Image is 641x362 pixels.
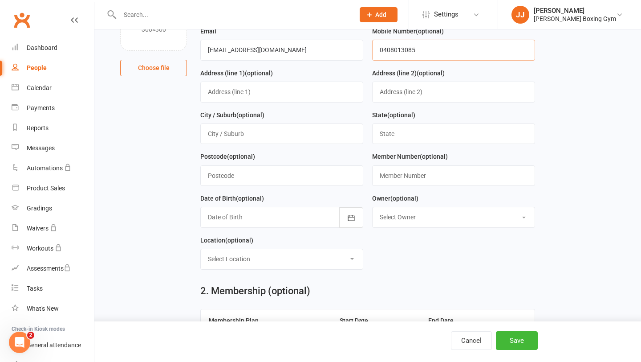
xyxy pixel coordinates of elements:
[511,6,529,24] div: JJ
[200,82,363,102] input: Address (line 1)
[27,84,52,91] div: Calendar
[200,26,216,36] label: Email
[451,331,492,350] button: Cancel
[372,152,448,161] label: Member Number
[12,259,94,279] a: Assessments
[387,111,415,119] spang: (optional)
[27,64,47,71] div: People
[12,78,94,98] a: Calendar
[11,9,33,31] a: Clubworx
[27,44,57,51] div: Dashboard
[12,299,94,319] a: What's New
[372,82,535,102] input: Address (line 2)
[420,153,448,160] spang: (optional)
[372,40,535,60] input: Mobile Number
[420,309,503,332] th: End Date
[534,7,616,15] div: [PERSON_NAME]
[200,110,264,120] label: City / Suburb
[372,193,418,203] label: Owner
[9,332,30,353] iframe: Intercom live chat
[12,279,94,299] a: Tasks
[12,239,94,259] a: Workouts
[12,58,94,78] a: People
[12,335,94,355] a: General attendance kiosk mode
[200,165,363,186] input: Postcode
[12,198,94,218] a: Gradings
[372,26,444,36] label: Mobile Number
[227,153,255,160] spang: (optional)
[417,70,445,77] spang: (optional)
[117,8,348,21] input: Search...
[201,309,332,332] th: Membership Plan
[27,265,71,272] div: Assessments
[236,195,264,202] spang: (optional)
[375,11,386,18] span: Add
[27,165,63,172] div: Automations
[372,123,535,144] input: State
[200,193,264,203] label: Date of Birth
[200,123,363,144] input: City / Suburb
[200,68,273,78] label: Address (line 1)
[372,110,415,120] label: State
[27,285,43,292] div: Tasks
[372,68,445,78] label: Address (line 2)
[27,225,49,232] div: Waivers
[200,152,255,161] label: Postcode
[27,124,49,132] div: Reports
[245,70,273,77] spang: (optional)
[12,218,94,239] a: Waivers
[12,118,94,138] a: Reports
[12,38,94,58] a: Dashboard
[27,185,65,192] div: Product Sales
[27,205,52,212] div: Gradings
[332,309,420,332] th: Start Date
[12,98,94,118] a: Payments
[27,332,34,339] span: 2
[200,235,253,245] label: Location
[27,245,53,252] div: Workouts
[200,40,363,60] input: Email
[434,4,458,25] span: Settings
[496,331,538,350] button: Save
[390,195,418,202] spang: (optional)
[27,341,81,349] div: General attendance
[534,15,616,23] div: [PERSON_NAME] Boxing Gym
[120,60,187,76] button: Choose file
[27,144,55,152] div: Messages
[12,178,94,198] a: Product Sales
[225,237,253,244] spang: (optional)
[200,286,310,296] h2: 2. Membership (optional)
[416,28,444,35] spang: (optional)
[12,158,94,178] a: Automations
[27,104,55,111] div: Payments
[372,165,535,186] input: Member Number
[27,305,59,312] div: What's New
[12,138,94,158] a: Messages
[360,7,398,22] button: Add
[236,111,264,119] spang: (optional)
